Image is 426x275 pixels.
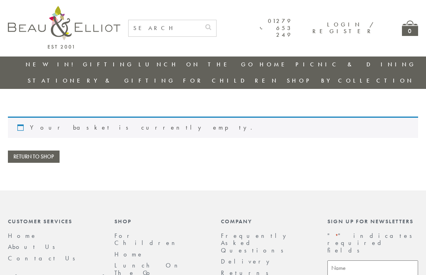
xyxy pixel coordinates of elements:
a: Home [260,60,291,68]
div: Sign up for newsletters [327,218,418,224]
img: logo [8,6,120,49]
input: SEARCH [129,20,200,36]
a: Gifting [83,60,134,68]
a: New in! [26,60,78,68]
a: About Us [8,243,60,251]
a: For Children [114,232,181,247]
a: Delivery [221,257,274,266]
a: Lunch On The Go [138,60,255,68]
a: Home [8,232,37,240]
div: Your basket is currently empty. [8,117,418,137]
a: Picnic & Dining [295,60,416,68]
div: Customer Services [8,218,99,224]
a: Login / Register [312,21,374,35]
a: Contact Us [8,254,80,262]
a: Frequently Asked Questions [221,232,290,254]
a: For Children [183,77,279,85]
div: Company [221,218,312,224]
p: " " indicates required fields [327,232,418,254]
div: Shop [114,218,205,224]
a: Return to shop [8,151,60,163]
a: 0 [402,21,418,36]
a: Shop by collection [287,77,414,85]
a: Stationery & Gifting [28,77,176,85]
a: Home [114,250,144,258]
a: 01279 653 249 [260,18,293,38]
